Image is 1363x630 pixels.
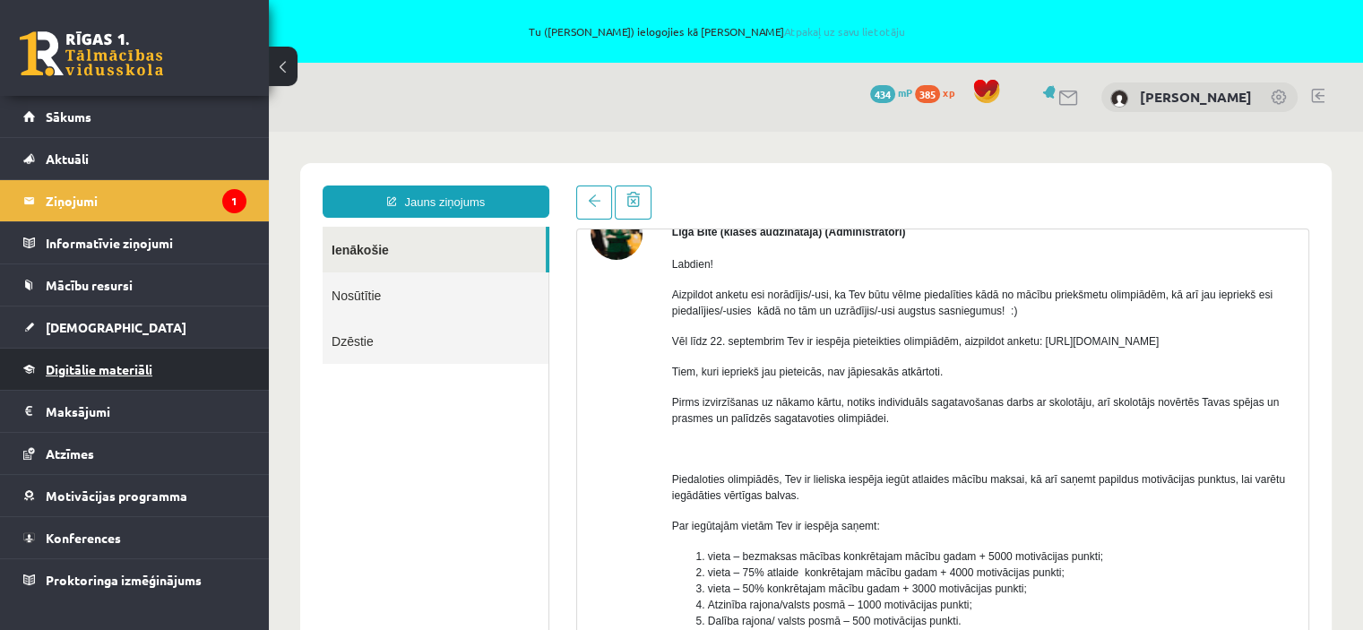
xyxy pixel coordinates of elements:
[403,386,1026,402] p: Par iegūtajām vietām Tev ir iespēja saņemt:
[23,349,246,390] a: Digitālie materiāli
[23,475,246,516] a: Motivācijas programma
[23,222,246,263] a: Informatīvie ziņojumi
[322,76,374,128] img: Līga Bite (klases audzinātāja)
[23,391,246,432] a: Maksājumi
[46,530,121,546] span: Konferences
[1140,88,1252,106] a: [PERSON_NAME]
[898,85,912,99] span: mP
[403,94,637,107] strong: Līga Bite (klases audzinātāja) (Administratori)
[915,85,940,103] span: 385
[403,232,1026,248] p: Tiem, kuri iepriekš jau pieteicās, nav jāpiesakās atkārtoti.
[23,306,246,348] a: [DEMOGRAPHIC_DATA]
[46,108,91,125] span: Sākums
[20,31,163,76] a: Rīgas 1. Tālmācības vidusskola
[403,202,1026,218] p: Vēl līdz 22. septembrim Tev ir iespēja pieteikties olimpiādēm, aizpildot anketu: [URL][DOMAIN_NAME]
[54,141,280,186] a: Nosūtītie
[46,488,187,504] span: Motivācijas programma
[23,96,246,137] a: Sākums
[54,95,277,141] a: Ienākošie
[46,277,133,293] span: Mācību resursi
[46,391,246,432] legend: Maksājumi
[222,189,246,213] i: 1
[23,517,246,558] a: Konferences
[46,151,89,167] span: Aktuāli
[439,417,1026,433] li: vieta – bezmaksas mācības konkrētajam mācību gadam + 5000 motivācijas punkti;
[915,85,963,99] a: 385 xp
[46,222,246,263] legend: Informatīvie ziņojumi
[439,433,1026,449] li: vieta – 75% atlaide konkrētajam mācību gadam + 4000 motivācijas punkti;
[23,180,246,221] a: Ziņojumi1
[943,85,954,99] span: xp
[23,433,246,474] a: Atzīmes
[23,138,246,179] a: Aktuāli
[46,572,202,588] span: Proktoringa izmēģinājums
[1110,90,1128,108] img: Katrīne Rubene
[46,445,94,462] span: Atzīmes
[403,263,1026,295] p: Pirms izvirzīšanas uz nākamo kārtu, notiks individuāls sagatavošanas darbs ar skolotāju, arī skol...
[54,54,280,86] a: Jauns ziņojums
[870,85,895,103] span: 434
[23,559,246,600] a: Proktoringa izmēģinājums
[206,26,1227,37] span: Tu ([PERSON_NAME]) ielogojies kā [PERSON_NAME]
[403,155,1026,187] p: Aizpildot anketu esi norādījis/-usi, ka Tev būtu vēlme piedalīties kādā no mācību priekšmetu olim...
[46,180,246,221] legend: Ziņojumi
[439,465,1026,481] li: Atzinība rajona/valsts posmā – 1000 motivācijas punkti;
[439,449,1026,465] li: vieta – 50% konkrētajam mācību gadam + 3000 motivācijas punkti;
[783,24,904,39] a: Atpakaļ uz savu lietotāju
[403,340,1026,372] p: Piedaloties olimpiādēs, Tev ir lieliska iespēja iegūt atlaides mācību maksai, kā arī saņemt papil...
[23,264,246,306] a: Mācību resursi
[54,186,280,232] a: Dzēstie
[870,85,912,99] a: 434 mP
[439,481,1026,497] li: Dalība rajona/ valsts posmā – 500 motivācijas punkti.
[46,319,186,335] span: [DEMOGRAPHIC_DATA]
[46,361,152,377] span: Digitālie materiāli
[403,125,1026,141] p: Labdien!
